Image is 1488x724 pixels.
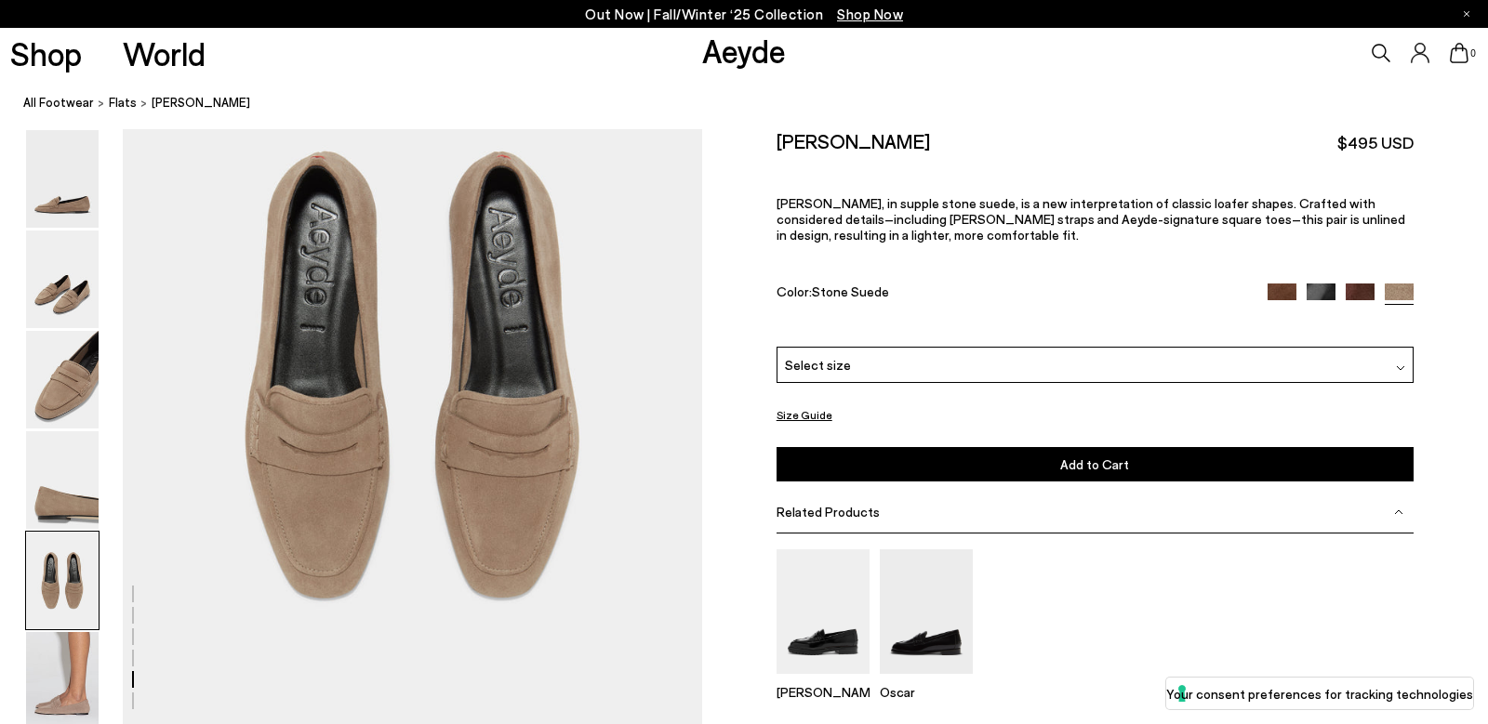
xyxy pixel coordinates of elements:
a: World [123,37,206,70]
a: Leon Loafers [PERSON_NAME] [777,660,870,699]
a: flats [109,93,137,112]
div: Color: [777,283,1247,305]
img: Alfie Suede Loafers - Image 4 [26,431,99,529]
img: Alfie Suede Loafers - Image 1 [26,130,99,228]
button: Your consent preferences for tracking technologies [1166,678,1473,709]
img: svg%3E [1396,363,1405,373]
a: Aeyde [702,31,786,70]
p: Out Now | Fall/Winter ‘25 Collection [585,3,903,26]
a: 0 [1450,43,1468,63]
label: Your consent preferences for tracking technologies [1166,684,1473,704]
span: flats [109,95,137,110]
span: Related Products [777,504,880,520]
span: Select size [785,354,851,374]
img: Oscar Leather Loafers [880,549,973,673]
span: 0 [1468,48,1478,59]
span: Add to Cart [1060,456,1129,472]
button: Size Guide [777,403,832,427]
button: Add to Cart [777,447,1414,481]
p: [PERSON_NAME] [777,683,870,699]
span: [PERSON_NAME] [152,93,250,112]
a: All Footwear [23,93,94,112]
img: Alfie Suede Loafers - Image 5 [26,532,99,629]
h2: [PERSON_NAME] [777,129,930,152]
span: $495 USD [1337,131,1414,154]
img: svg%3E [1394,507,1403,517]
span: Stone Suede [812,283,889,299]
nav: breadcrumb [23,78,1488,129]
img: Alfie Suede Loafers - Image 2 [26,230,99,328]
span: Navigate to /collections/new-in [837,6,903,22]
a: Shop [10,37,82,70]
img: Alfie Suede Loafers - Image 3 [26,331,99,428]
p: Oscar [880,683,973,699]
a: Oscar Leather Loafers Oscar [880,660,973,699]
p: [PERSON_NAME], in supple stone suede, is a new interpretation of classic loafer shapes. Crafted w... [777,195,1414,243]
img: Leon Loafers [777,549,870,673]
